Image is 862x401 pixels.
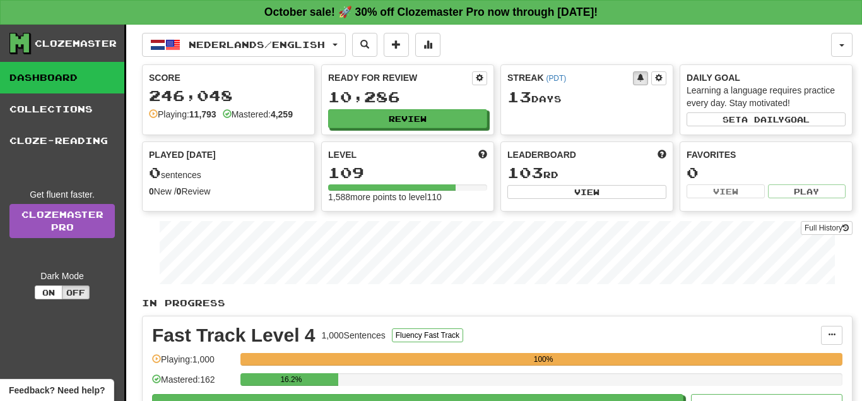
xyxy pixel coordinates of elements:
[328,148,357,161] span: Level
[546,74,566,83] a: (PDT)
[507,88,531,105] span: 13
[658,148,666,161] span: This week in points, UTC
[478,148,487,161] span: Score more points to level up
[687,165,846,181] div: 0
[223,108,293,121] div: Mastered:
[152,373,234,394] div: Mastered: 162
[177,186,182,196] strong: 0
[149,88,308,104] div: 246,048
[9,270,115,282] div: Dark Mode
[507,89,666,105] div: Day s
[687,184,765,198] button: View
[687,71,846,84] div: Daily Goal
[687,148,846,161] div: Favorites
[189,39,325,50] span: Nederlands / English
[328,191,487,203] div: 1,588 more points to level 110
[149,71,308,84] div: Score
[189,109,216,119] strong: 11,793
[741,115,784,124] span: a daily
[507,148,576,161] span: Leaderboard
[507,164,543,181] span: 103
[9,204,115,238] a: ClozemasterPro
[9,188,115,201] div: Get fluent faster.
[507,165,666,181] div: rd
[62,285,90,299] button: Off
[152,326,316,345] div: Fast Track Level 4
[328,71,472,84] div: Ready for Review
[149,165,308,181] div: sentences
[328,89,487,105] div: 10,286
[392,328,463,342] button: Fluency Fast Track
[352,33,377,57] button: Search sentences
[244,373,338,386] div: 16.2%
[328,109,487,128] button: Review
[149,164,161,181] span: 0
[149,185,308,198] div: New / Review
[507,185,666,199] button: View
[244,353,842,366] div: 100%
[9,384,105,397] span: Open feedback widget
[35,285,62,299] button: On
[149,108,216,121] div: Playing:
[322,329,386,342] div: 1,000 Sentences
[687,84,846,109] div: Learning a language requires practice every day. Stay motivated!
[687,112,846,126] button: Seta dailygoal
[507,71,633,84] div: Streak
[415,33,440,57] button: More stats
[384,33,409,57] button: Add sentence to collection
[142,297,853,309] p: In Progress
[142,33,346,57] button: Nederlands/English
[801,221,853,235] button: Full History
[149,148,216,161] span: Played [DATE]
[152,353,234,374] div: Playing: 1,000
[149,186,154,196] strong: 0
[35,37,117,50] div: Clozemaster
[271,109,293,119] strong: 4,259
[768,184,846,198] button: Play
[328,165,487,181] div: 109
[264,6,598,18] strong: October sale! 🚀 30% off Clozemaster Pro now through [DATE]!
